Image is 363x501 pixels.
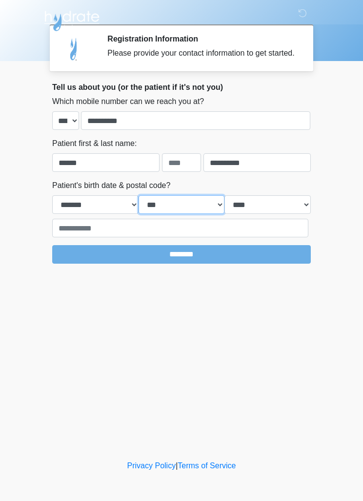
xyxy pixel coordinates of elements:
[107,47,296,59] div: Please provide your contact information to get started.
[52,96,204,107] label: Which mobile number can we reach you at?
[52,138,137,149] label: Patient first & last name:
[52,180,170,191] label: Patient's birth date & postal code?
[178,461,236,470] a: Terms of Service
[42,7,101,32] img: Hydrate IV Bar - Chandler Logo
[127,461,176,470] a: Privacy Policy
[60,34,89,63] img: Agent Avatar
[52,83,311,92] h2: Tell us about you (or the patient if it's not you)
[176,461,178,470] a: |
